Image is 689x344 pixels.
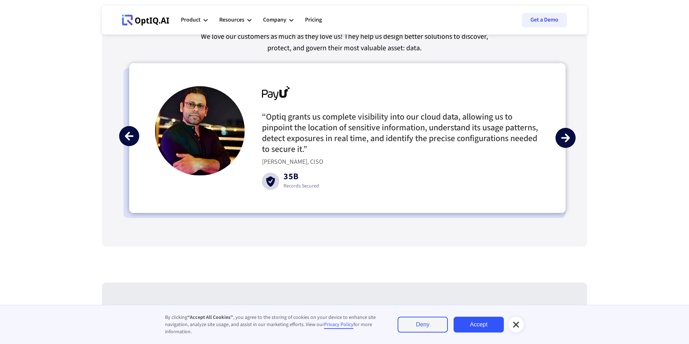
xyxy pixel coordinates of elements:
div: We love our customers as much as they love us! They help us design better solutions to discover, ... [123,31,566,54]
div: 3 of 3 [129,63,566,213]
div: By clicking , you agree to the storing of cookies on your device to enhance site navigation, anal... [165,314,383,335]
div: previous slide [119,126,139,146]
h3: “Optiq grants us complete visibility into our cloud data, allowing us to pinpoint the location of... [262,112,540,155]
div: Records Secured [283,182,319,190]
a: Get a Demo [522,13,567,27]
div: [PERSON_NAME], CISO [262,158,328,166]
a: Webflow Homepage [122,9,169,31]
a: Pricing [305,9,322,31]
a: Privacy Policy [324,321,353,329]
a: Deny [398,317,448,333]
div: Product [181,15,201,25]
div: 35B [283,173,319,182]
div: Resources [219,15,244,25]
div: Product [181,9,208,31]
div: next slide [556,128,576,148]
div: Company [263,9,294,31]
strong: “Accept All Cookies” [187,314,233,321]
div: Resources [219,9,252,31]
a: Accept [454,317,504,333]
div: Company [263,15,286,25]
div: carousel [129,63,566,213]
